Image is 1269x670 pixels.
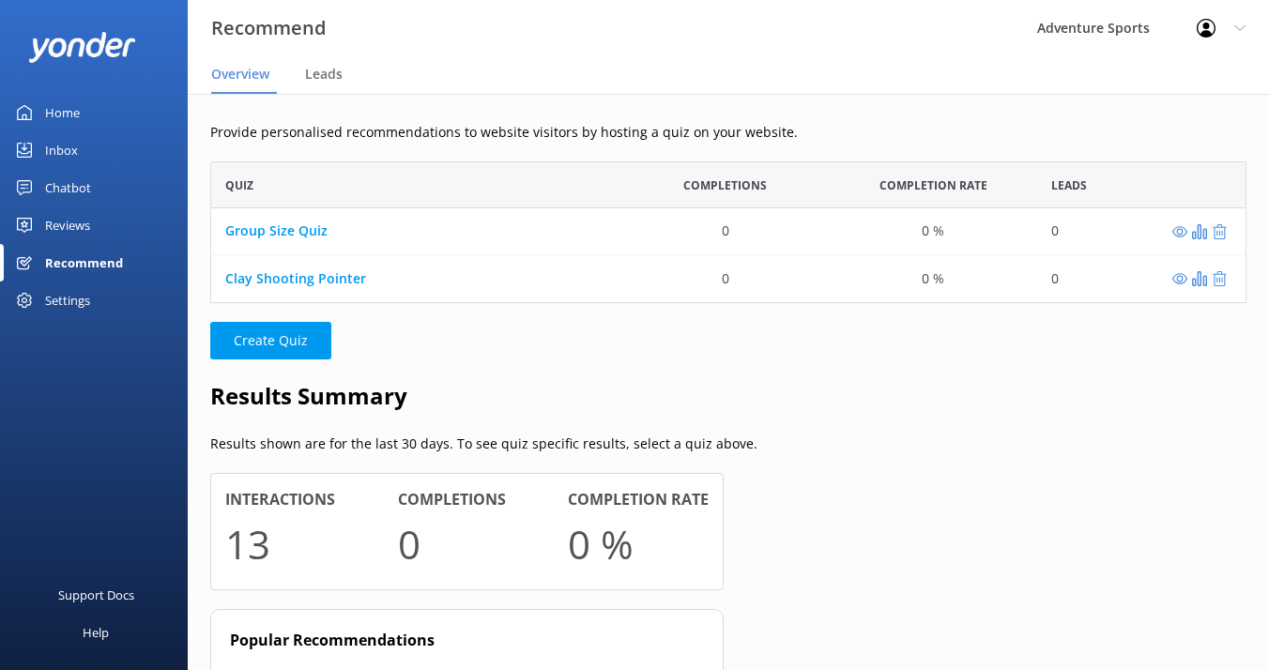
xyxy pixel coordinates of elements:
[225,222,328,240] a: Group Size Quiz
[568,488,709,512] h4: Completion rate
[879,176,987,194] span: Completion Rate
[398,488,506,512] h4: Completions
[28,32,136,63] img: yonder-white-logo.png
[398,512,420,575] h1: 0
[210,378,1246,414] h2: Results Summary
[568,512,634,575] h1: 0 %
[45,94,80,131] div: Home
[45,169,91,206] div: Chatbot
[45,244,123,282] div: Recommend
[45,282,90,319] div: Settings
[922,221,944,242] div: 0 %
[210,434,1246,454] p: Results shown are for the last 30 days. To see quiz specific results, select a quiz above.
[1051,268,1059,289] div: 0
[45,131,78,169] div: Inbox
[1051,221,1059,242] div: 0
[210,208,1246,302] div: grid
[1051,176,1087,194] span: Leads
[922,268,944,289] div: 0 %
[683,176,767,194] span: Completions
[722,268,729,289] div: 0
[210,122,1246,143] p: Provide personalised recommendations to website visitors by hosting a quiz on your website.
[83,614,109,651] div: Help
[225,176,253,194] span: Quiz
[211,13,326,43] h3: Recommend
[211,65,269,84] span: Overview
[225,488,335,512] h4: Interactions
[45,206,90,244] div: Reviews
[305,65,343,84] span: Leads
[210,322,331,359] button: Create Quiz
[230,629,704,653] h4: Popular Recommendations
[225,269,366,287] a: Clay Shooting Pointer
[722,221,729,242] div: 0
[58,576,134,614] div: Support Docs
[225,512,270,575] h1: 13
